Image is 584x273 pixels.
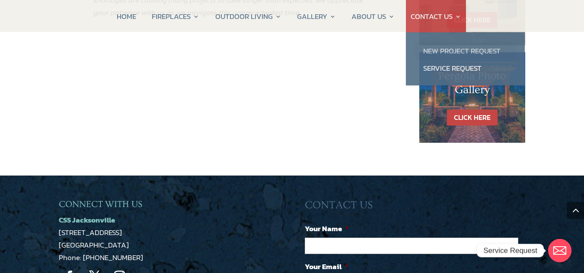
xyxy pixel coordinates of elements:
a: Email [548,239,571,262]
a: Phone: [PHONE_NUMBER] [59,252,143,263]
h3: CONTACT US [305,199,525,216]
a: CSS Jacksonville [59,214,115,226]
a: Service Request [415,60,516,77]
a: New Project Request [415,42,516,60]
a: [GEOGRAPHIC_DATA] [59,239,129,251]
label: Your Email [305,262,348,271]
span: CONNECT WITH US [59,199,142,209]
a: [STREET_ADDRESS] [59,227,122,238]
a: CLICK HERE [447,110,498,126]
label: Your Name [305,224,349,233]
